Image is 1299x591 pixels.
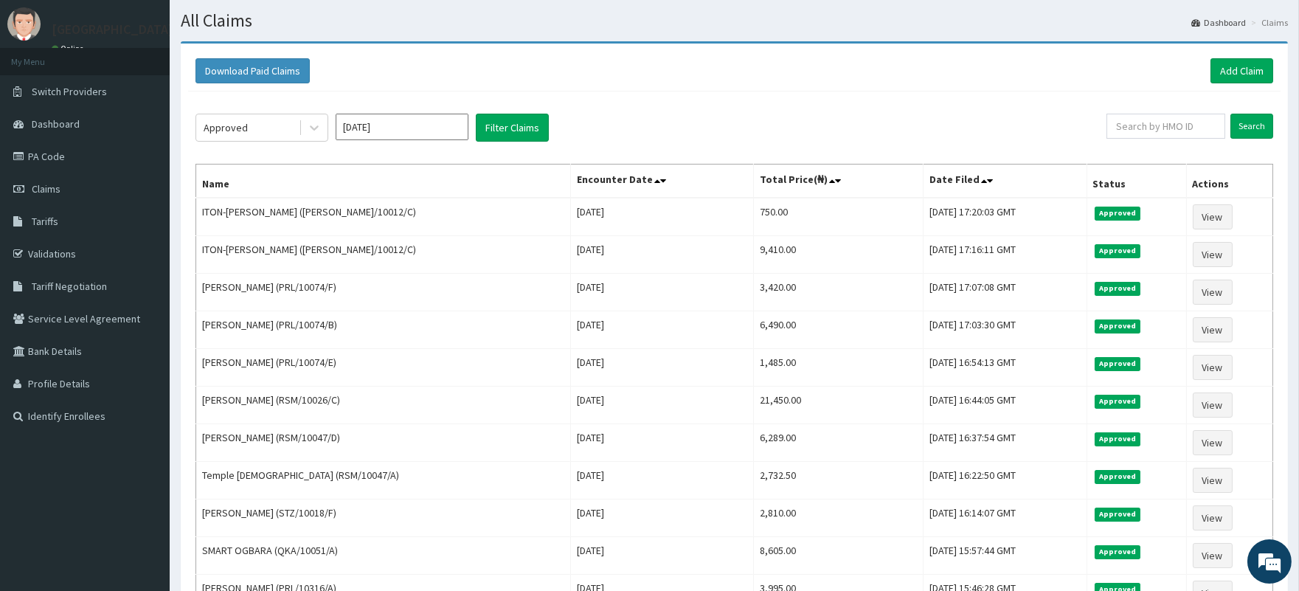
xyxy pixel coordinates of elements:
td: [DATE] 17:20:03 GMT [923,198,1087,236]
td: [PERSON_NAME] (RSM/10026/C) [196,387,571,424]
td: [DATE] 16:14:07 GMT [923,500,1087,537]
td: [DATE] [570,500,753,537]
a: View [1193,393,1233,418]
span: Tariffs [32,215,58,228]
a: View [1193,355,1233,380]
td: [DATE] [570,387,753,424]
div: Approved [204,120,248,135]
span: Approved [1095,470,1141,483]
a: View [1193,317,1233,342]
td: ITON-[PERSON_NAME] ([PERSON_NAME]/10012/C) [196,236,571,274]
span: Approved [1095,319,1141,333]
td: [PERSON_NAME] (PRL/10074/B) [196,311,571,349]
td: 750.00 [753,198,923,236]
input: Search by HMO ID [1106,114,1225,139]
td: SMART OGBARA (QKA/10051/A) [196,537,571,575]
th: Status [1087,165,1186,198]
span: Approved [1095,207,1141,220]
th: Date Filed [923,165,1087,198]
td: [DATE] [570,198,753,236]
p: [GEOGRAPHIC_DATA] [52,23,173,36]
td: [DATE] [570,424,753,462]
span: Approved [1095,395,1141,408]
span: Approved [1095,282,1141,295]
li: Claims [1247,16,1288,29]
span: Dashboard [32,117,80,131]
th: Encounter Date [570,165,753,198]
td: 9,410.00 [753,236,923,274]
td: [DATE] [570,274,753,311]
td: [DATE] [570,462,753,500]
td: 21,450.00 [753,387,923,424]
td: ITON-[PERSON_NAME] ([PERSON_NAME]/10012/C) [196,198,571,236]
textarea: Type your message and hit 'Enter' [7,403,281,455]
button: Download Paid Claims [195,58,310,83]
td: [PERSON_NAME] (STZ/10018/F) [196,500,571,537]
span: Approved [1095,545,1141,559]
button: Filter Claims [476,114,549,142]
img: d_794563401_company_1708531726252_794563401 [27,74,60,111]
th: Name [196,165,571,198]
a: Online [52,44,87,54]
a: View [1193,505,1233,530]
a: View [1193,242,1233,267]
td: [DATE] 16:44:05 GMT [923,387,1087,424]
td: [DATE] 16:22:50 GMT [923,462,1087,500]
td: 2,810.00 [753,500,923,537]
span: We're online! [86,186,204,335]
span: Switch Providers [32,85,107,98]
a: View [1193,468,1233,493]
a: View [1193,280,1233,305]
span: Claims [32,182,60,196]
td: [PERSON_NAME] (PRL/10074/F) [196,274,571,311]
img: User Image [7,7,41,41]
td: 2,732.50 [753,462,923,500]
a: View [1193,430,1233,455]
td: [DATE] [570,236,753,274]
a: Dashboard [1191,16,1246,29]
td: 8,605.00 [753,537,923,575]
td: [DATE] 17:07:08 GMT [923,274,1087,311]
td: [DATE] 16:37:54 GMT [923,424,1087,462]
td: [DATE] 15:57:44 GMT [923,537,1087,575]
div: Chat with us now [77,83,248,102]
input: Search [1230,114,1273,139]
span: Approved [1095,357,1141,370]
td: Temple [DEMOGRAPHIC_DATA] (RSM/10047/A) [196,462,571,500]
td: [DATE] [570,537,753,575]
span: Approved [1095,432,1141,446]
td: [DATE] 17:16:11 GMT [923,236,1087,274]
a: Add Claim [1210,58,1273,83]
td: [PERSON_NAME] (RSM/10047/D) [196,424,571,462]
div: Minimize live chat window [242,7,277,43]
td: [DATE] [570,311,753,349]
th: Total Price(₦) [753,165,923,198]
h1: All Claims [181,11,1288,30]
span: Approved [1095,244,1141,258]
td: 1,485.00 [753,349,923,387]
td: [PERSON_NAME] (PRL/10074/E) [196,349,571,387]
th: Actions [1186,165,1272,198]
td: 6,490.00 [753,311,923,349]
td: [DATE] 17:03:30 GMT [923,311,1087,349]
td: [DATE] 16:54:13 GMT [923,349,1087,387]
span: Approved [1095,508,1141,521]
span: Tariff Negotiation [32,280,107,293]
a: View [1193,204,1233,229]
a: View [1193,543,1233,568]
td: [DATE] [570,349,753,387]
td: 3,420.00 [753,274,923,311]
input: Select Month and Year [336,114,468,140]
td: 6,289.00 [753,424,923,462]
